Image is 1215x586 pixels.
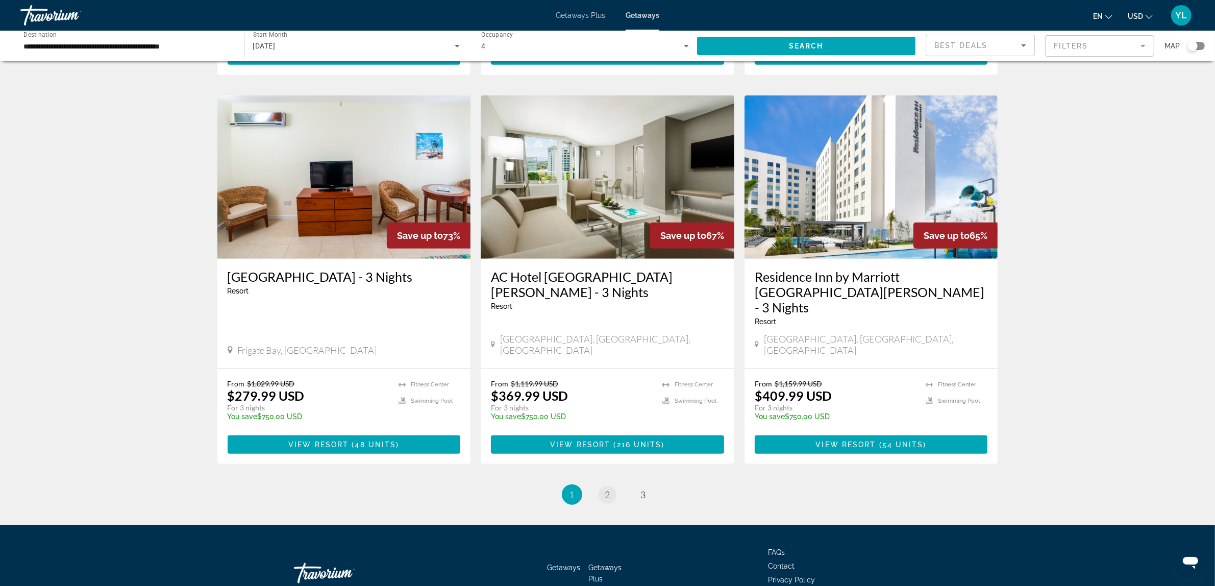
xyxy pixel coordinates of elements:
a: Getaways Plus [588,564,622,583]
a: Travorium [20,2,122,29]
span: Swimming Pool [675,398,716,404]
a: Getaways [547,564,580,572]
span: ( ) [876,441,927,449]
span: 48 units [355,441,396,449]
button: View Resort(3 units) [755,46,988,65]
span: You save [755,412,785,421]
span: [GEOGRAPHIC_DATA], [GEOGRAPHIC_DATA], [GEOGRAPHIC_DATA] [500,333,724,356]
span: Fitness Center [675,381,713,388]
iframe: Button to launch messaging window [1174,545,1207,578]
button: Change language [1093,9,1112,23]
button: User Menu [1168,5,1195,26]
span: Search [789,42,824,50]
a: Privacy Policy [768,576,815,584]
span: Best Deals [934,41,987,50]
span: [DATE] [253,42,276,50]
span: ( ) [610,441,664,449]
button: Filter [1045,35,1154,57]
span: From [228,379,245,388]
span: You save [491,412,521,421]
a: Getaways [626,11,659,19]
span: From [491,379,508,388]
span: View Resort [550,441,610,449]
span: View Resort [816,441,876,449]
img: RM73I01X.jpg [217,95,471,259]
p: $279.99 USD [228,388,305,403]
span: Occupancy [481,32,513,39]
span: $1,029.99 USD [247,379,295,388]
nav: Pagination [217,484,998,505]
span: Resort [755,318,776,326]
div: 67% [650,223,734,249]
span: 4 [481,42,485,50]
span: 1 [569,489,575,500]
p: $750.00 USD [491,412,652,421]
span: USD [1128,12,1143,20]
img: RW25E01X.jpg [745,95,998,259]
span: [GEOGRAPHIC_DATA], [GEOGRAPHIC_DATA], [GEOGRAPHIC_DATA] [764,333,988,356]
span: 2 [605,489,610,500]
span: Destination [23,31,57,38]
p: For 3 nights [755,403,916,412]
span: Save up to [397,230,443,241]
p: For 3 nights [491,403,652,412]
span: Map [1164,39,1180,53]
span: Resort [491,302,512,310]
button: View Resort(48 units) [228,435,461,454]
span: View Resort [288,441,349,449]
div: 73% [387,223,470,249]
span: Resort [228,287,249,295]
img: RM58I01X.jpg [481,95,734,259]
span: You save [228,412,258,421]
h3: Residence Inn by Marriott [GEOGRAPHIC_DATA][PERSON_NAME] - 3 Nights [755,269,988,315]
span: $1,159.99 USD [775,379,822,388]
p: $369.99 USD [491,388,568,403]
span: Swimming Pool [411,398,453,404]
span: 54 units [882,441,924,449]
a: AC Hotel [GEOGRAPHIC_DATA][PERSON_NAME] - 3 Nights [491,269,724,300]
span: $1,119.99 USD [511,379,558,388]
p: $409.99 USD [755,388,832,403]
a: FAQs [768,548,785,556]
span: 3 [641,489,646,500]
span: Fitness Center [938,381,976,388]
span: Start Month [253,32,287,39]
p: $750.00 USD [228,412,389,421]
button: Change currency [1128,9,1153,23]
span: Frigate Bay, [GEOGRAPHIC_DATA] [238,345,377,356]
div: 65% [913,223,998,249]
p: For 3 nights [228,403,389,412]
mat-select: Sort by [934,39,1026,52]
button: View Resort(76 units) [228,46,461,65]
span: From [755,379,772,388]
span: Swimming Pool [938,398,980,404]
span: Save up to [660,230,706,241]
button: View Resort(35 units) [491,46,724,65]
span: Save up to [924,230,970,241]
span: ( ) [349,441,399,449]
button: View Resort(216 units) [491,435,724,454]
span: 216 units [617,441,662,449]
span: Fitness Center [411,381,449,388]
a: Getaways Plus [556,11,605,19]
span: en [1093,12,1103,20]
p: $750.00 USD [755,412,916,421]
button: Search [697,37,916,55]
a: [GEOGRAPHIC_DATA] - 3 Nights [228,269,461,284]
span: YL [1176,10,1187,20]
a: Contact [768,562,795,570]
button: View Resort(54 units) [755,435,988,454]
